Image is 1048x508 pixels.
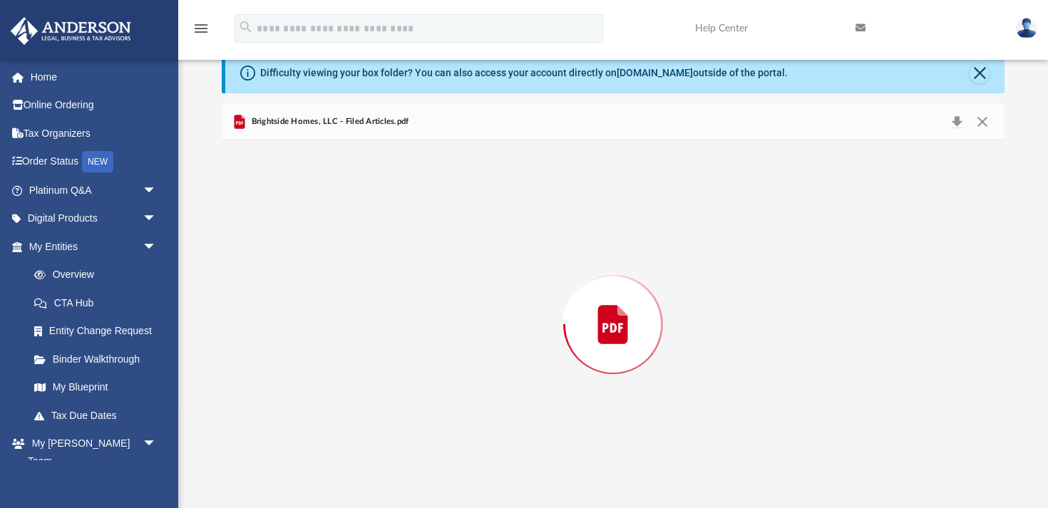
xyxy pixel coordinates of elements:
[20,373,171,402] a: My Blueprint
[192,27,210,37] a: menu
[20,317,178,346] a: Entity Change Request
[20,401,178,430] a: Tax Due Dates
[10,119,178,147] a: Tax Organizers
[10,232,178,261] a: My Entitiesarrow_drop_down
[192,20,210,37] i: menu
[10,63,178,91] a: Home
[10,176,178,204] a: Platinum Q&Aarrow_drop_down
[10,91,178,120] a: Online Ordering
[617,67,693,78] a: [DOMAIN_NAME]
[238,19,254,35] i: search
[20,289,178,317] a: CTA Hub
[260,66,788,81] div: Difficulty viewing your box folder? You can also access your account directly on outside of the p...
[82,151,113,172] div: NEW
[248,115,409,128] span: Brightside Homes, LLC - Filed Articles.pdf
[20,345,178,373] a: Binder Walkthrough
[143,176,171,205] span: arrow_drop_down
[143,232,171,261] span: arrow_drop_down
[20,261,178,289] a: Overview
[6,17,135,45] img: Anderson Advisors Platinum Portal
[143,204,171,234] span: arrow_drop_down
[143,430,171,459] span: arrow_drop_down
[10,430,171,475] a: My [PERSON_NAME] Teamarrow_drop_down
[10,147,178,177] a: Order StatusNEW
[1016,18,1037,38] img: User Pic
[970,112,995,132] button: Close
[944,112,970,132] button: Download
[970,63,990,83] button: Close
[10,204,178,233] a: Digital Productsarrow_drop_down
